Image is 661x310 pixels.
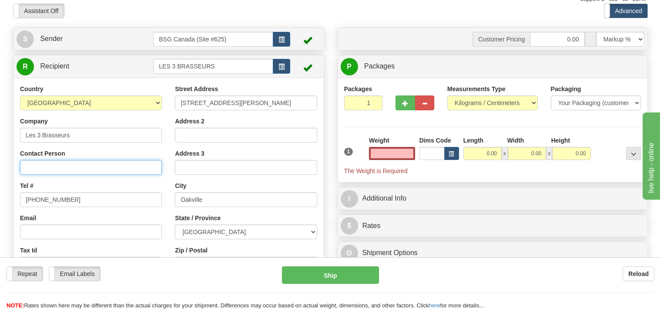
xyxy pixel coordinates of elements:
[551,85,581,93] label: Packaging
[7,302,24,309] span: NOTE:
[369,136,389,145] label: Weight
[17,58,34,75] span: R
[175,149,205,158] label: Address 3
[604,4,648,18] label: Advanced
[364,62,395,70] span: Packages
[282,266,379,284] button: Ship
[175,214,221,222] label: State / Province
[344,167,408,174] span: The Weight is Required
[341,245,358,262] span: O
[175,246,208,255] label: Zip / Postal
[13,4,64,18] label: Assistant Off
[341,190,358,208] span: I
[341,217,645,235] a: $Rates
[175,117,205,126] label: Address 2
[502,147,508,160] span: x
[175,85,218,93] label: Street Address
[419,136,451,145] label: Dims Code
[153,32,273,47] input: Sender Id
[623,266,654,281] button: Reload
[429,302,440,309] a: here
[447,85,506,93] label: Measurements Type
[341,244,645,262] a: OShipment Options
[17,30,153,48] a: S Sender
[175,95,317,110] input: Enter a location
[344,148,353,156] span: 1
[344,85,372,93] label: Packages
[7,5,81,16] div: live help - online
[463,136,484,145] label: Length
[40,35,63,42] span: Sender
[175,181,186,190] label: City
[641,110,660,199] iframe: chat widget
[507,136,524,145] label: Width
[20,117,48,126] label: Company
[20,149,65,158] label: Contact Person
[20,214,36,222] label: Email
[17,58,138,75] a: R Recipient
[341,217,358,235] span: $
[341,58,645,75] a: P Packages
[551,136,570,145] label: Height
[628,270,649,277] b: Reload
[341,58,358,75] span: P
[20,85,44,93] label: Country
[20,246,37,255] label: Tax Id
[40,62,69,70] span: Recipient
[49,267,100,281] label: Email Labels
[7,267,43,281] label: Repeat
[626,147,641,160] div: ...
[341,190,645,208] a: IAdditional Info
[473,32,530,47] span: Customer Pricing
[20,181,34,190] label: Tel #
[17,31,34,48] span: S
[546,147,552,160] span: x
[153,59,273,74] input: Recipient Id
